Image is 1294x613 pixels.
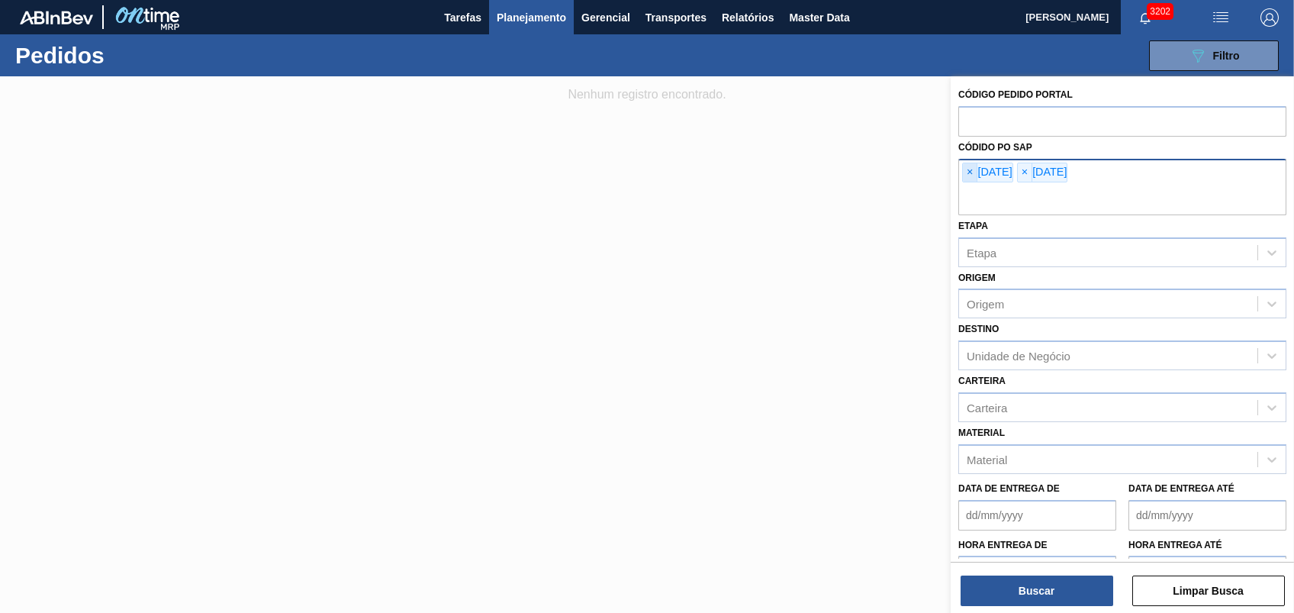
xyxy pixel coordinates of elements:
[444,8,481,27] span: Tarefas
[1149,40,1279,71] button: Filtro
[958,273,996,283] label: Origem
[1147,3,1173,20] span: 3202
[1018,163,1032,182] span: ×
[962,163,1013,182] div: [DATE]
[1017,163,1068,182] div: [DATE]
[581,8,630,27] span: Gerencial
[958,324,999,334] label: Destino
[1213,50,1240,62] span: Filtro
[967,246,996,259] div: Etapa
[963,163,977,182] span: ×
[967,350,1070,363] div: Unidade de Negócio
[1212,8,1230,27] img: userActions
[789,8,849,27] span: Master Data
[1128,483,1234,494] label: Data de Entrega até
[958,483,1060,494] label: Data de Entrega de
[497,8,566,27] span: Planejamento
[20,11,93,24] img: TNhmsLtSVTkK8tSr43FrP2fwEKptu5GPRR3wAAAABJRU5ErkJggg==
[958,427,1005,438] label: Material
[958,142,1032,153] label: Códido PO SAP
[645,8,707,27] span: Transportes
[967,401,1007,414] div: Carteira
[1128,500,1286,531] input: dd/mm/yyyy
[1121,7,1170,28] button: Notificações
[958,534,1116,557] label: Hora entrega de
[1128,534,1286,557] label: Hora entrega até
[722,8,774,27] span: Relatórios
[967,298,1004,311] div: Origem
[15,47,239,64] h1: Pedidos
[967,453,1007,466] div: Material
[958,89,1073,100] label: Código Pedido Portal
[958,221,988,231] label: Etapa
[1260,8,1279,27] img: Logout
[958,500,1116,531] input: dd/mm/yyyy
[958,376,1006,386] label: Carteira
